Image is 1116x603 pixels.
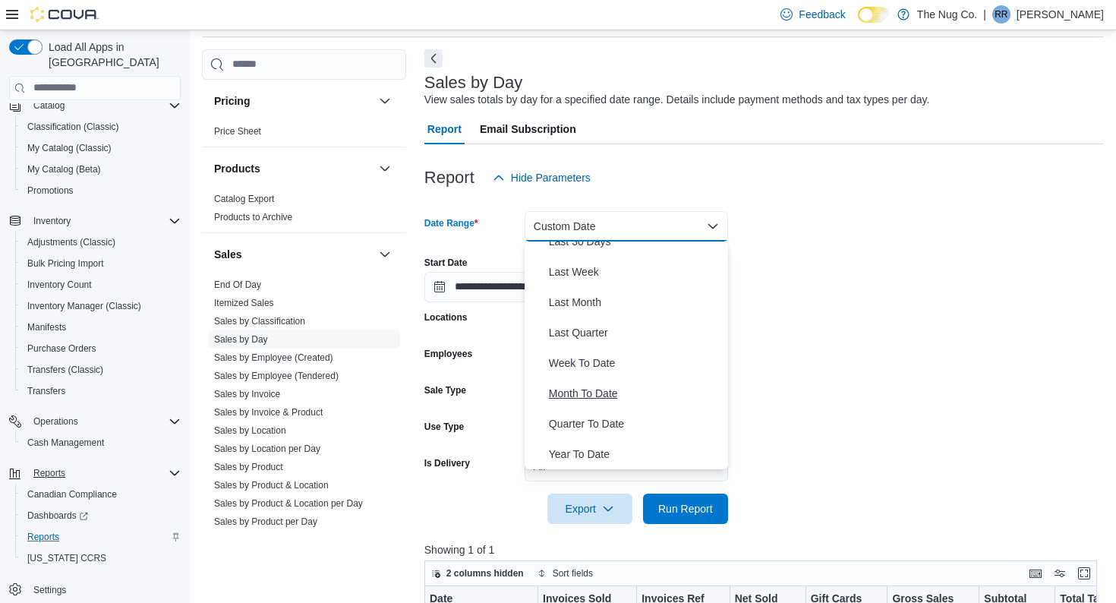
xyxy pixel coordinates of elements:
[21,160,181,178] span: My Catalog (Beta)
[214,93,373,109] button: Pricing
[549,263,722,281] span: Last Week
[21,361,181,379] span: Transfers (Classic)
[21,549,112,567] a: [US_STATE] CCRS
[376,245,394,264] button: Sales
[21,118,181,136] span: Classification (Classic)
[214,194,274,204] a: Catalog Export
[21,160,107,178] a: My Catalog (Beta)
[376,159,394,178] button: Products
[202,122,406,147] div: Pricing
[214,298,274,308] a: Itemized Sales
[33,215,71,227] span: Inventory
[214,93,250,109] h3: Pricing
[33,584,66,596] span: Settings
[21,233,181,251] span: Adjustments (Classic)
[214,125,261,137] span: Price Sheet
[424,217,478,229] label: Date Range
[3,578,187,600] button: Settings
[799,7,845,22] span: Feedback
[214,193,274,205] span: Catalog Export
[21,339,102,358] a: Purchase Orders
[21,528,181,546] span: Reports
[549,324,722,342] span: Last Quarter
[214,315,305,327] span: Sales by Classification
[15,338,187,359] button: Purchase Orders
[21,318,181,336] span: Manifests
[424,348,472,360] label: Employees
[33,467,65,479] span: Reports
[556,494,623,524] span: Export
[214,498,363,509] a: Sales by Product & Location per Day
[858,23,859,24] span: Dark Mode
[21,434,110,452] a: Cash Management
[27,96,71,115] button: Catalog
[27,579,181,598] span: Settings
[15,295,187,317] button: Inventory Manager (Classic)
[214,462,283,472] a: Sales by Product
[30,7,99,22] img: Cova
[549,293,722,311] span: Last Month
[1075,564,1093,582] button: Enter fullscreen
[33,415,78,428] span: Operations
[214,388,280,400] span: Sales by Invoice
[27,385,65,397] span: Transfers
[27,212,181,230] span: Inventory
[21,233,121,251] a: Adjustments (Classic)
[21,139,118,157] a: My Catalog (Classic)
[424,421,464,433] label: Use Type
[525,211,728,242] button: Custom Date
[27,279,92,291] span: Inventory Count
[27,257,104,270] span: Bulk Pricing Import
[917,5,977,24] p: The Nug Co.
[424,257,468,269] label: Start Date
[424,272,570,302] input: Press the down key to open a popover containing a calendar.
[446,567,524,579] span: 2 columns hidden
[21,118,125,136] a: Classification (Classic)
[21,434,181,452] span: Cash Management
[15,253,187,274] button: Bulk Pricing Import
[214,247,373,262] button: Sales
[214,516,317,527] a: Sales by Product per Day
[27,185,74,197] span: Promotions
[15,274,187,295] button: Inventory Count
[214,352,333,363] a: Sales by Employee (Created)
[27,412,84,431] button: Operations
[1017,5,1104,24] p: [PERSON_NAME]
[214,371,339,381] a: Sales by Employee (Tendered)
[15,116,187,137] button: Classification (Classic)
[27,581,72,599] a: Settings
[214,370,339,382] span: Sales by Employee (Tendered)
[21,254,110,273] a: Bulk Pricing Import
[15,432,187,453] button: Cash Management
[480,114,576,144] span: Email Subscription
[27,464,181,482] span: Reports
[202,276,406,537] div: Sales
[15,526,187,548] button: Reports
[424,542,1104,557] p: Showing 1 of 1
[27,300,141,312] span: Inventory Manager (Classic)
[21,485,181,504] span: Canadian Compliance
[376,92,394,110] button: Pricing
[643,494,728,524] button: Run Report
[214,161,260,176] h3: Products
[424,457,470,469] label: Is Delivery
[3,411,187,432] button: Operations
[3,210,187,232] button: Inventory
[21,254,181,273] span: Bulk Pricing Import
[27,364,103,376] span: Transfers (Classic)
[1026,564,1045,582] button: Keyboard shortcuts
[214,316,305,327] a: Sales by Classification
[858,7,890,23] input: Dark Mode
[27,321,66,333] span: Manifests
[992,5,1010,24] div: Rhonda Reid
[27,212,77,230] button: Inventory
[3,463,187,484] button: Reports
[21,382,71,400] a: Transfers
[21,528,65,546] a: Reports
[549,445,722,463] span: Year To Date
[214,425,286,437] span: Sales by Location
[425,564,530,582] button: 2 columns hidden
[3,95,187,116] button: Catalog
[658,501,713,516] span: Run Report
[27,163,101,175] span: My Catalog (Beta)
